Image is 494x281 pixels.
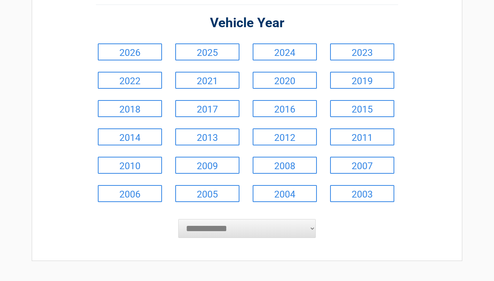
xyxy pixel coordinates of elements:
[253,100,317,117] a: 2016
[253,185,317,202] a: 2004
[253,72,317,89] a: 2020
[330,128,394,145] a: 2011
[98,128,162,145] a: 2014
[253,128,317,145] a: 2012
[175,72,239,89] a: 2021
[98,185,162,202] a: 2006
[253,157,317,174] a: 2008
[330,100,394,117] a: 2015
[175,185,239,202] a: 2005
[330,72,394,89] a: 2019
[98,157,162,174] a: 2010
[98,100,162,117] a: 2018
[175,128,239,145] a: 2013
[98,72,162,89] a: 2022
[330,43,394,60] a: 2023
[253,43,317,60] a: 2024
[96,14,398,32] h2: Vehicle Year
[175,100,239,117] a: 2017
[330,157,394,174] a: 2007
[175,157,239,174] a: 2009
[98,43,162,60] a: 2026
[175,43,239,60] a: 2025
[330,185,394,202] a: 2003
